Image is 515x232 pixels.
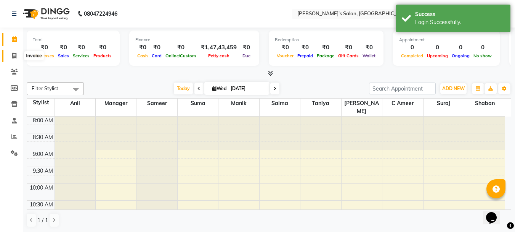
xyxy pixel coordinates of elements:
span: No show [472,53,494,58]
div: ₹0 [164,43,198,52]
input: 2025-09-03 [228,83,266,94]
div: 8:00 AM [31,117,55,125]
img: logo [19,3,72,24]
button: ADD NEW [440,83,467,94]
div: Finance [135,37,253,43]
span: Ongoing [450,53,472,58]
span: Prepaid [295,53,315,58]
div: Invoice [24,51,43,60]
div: ₹0 [135,43,150,52]
iframe: chat widget [483,201,507,224]
div: ₹0 [33,43,56,52]
div: ₹0 [240,43,253,52]
div: Appointment [399,37,494,43]
div: ₹0 [56,43,71,52]
span: Salma [260,99,300,108]
span: Suraj [424,99,464,108]
span: Voucher [275,53,295,58]
span: Services [71,53,91,58]
div: Stylist [27,99,55,107]
span: Wallet [361,53,377,58]
div: ₹0 [91,43,114,52]
span: manik [218,99,259,108]
span: Shaban [464,99,505,108]
div: ₹0 [315,43,336,52]
div: 8:30 AM [31,133,55,141]
span: Petty cash [206,53,231,58]
span: Upcoming [425,53,450,58]
div: 0 [472,43,494,52]
span: Anil [55,99,95,108]
span: Manager [96,99,136,108]
div: ₹0 [275,43,295,52]
span: Gift Cards [336,53,361,58]
div: 0 [450,43,472,52]
span: Filter Stylist [32,85,58,91]
div: ₹0 [361,43,377,52]
div: 9:00 AM [31,150,55,158]
div: Success [415,10,505,18]
div: ₹1,47,43,459 [198,43,240,52]
span: ADD NEW [442,86,465,91]
div: ₹0 [150,43,164,52]
div: 9:30 AM [31,167,55,175]
span: Wed [210,86,228,91]
div: 0 [425,43,450,52]
div: 0 [399,43,425,52]
div: ₹0 [295,43,315,52]
span: Taniya [300,99,341,108]
span: Package [315,53,336,58]
span: Today [174,83,193,94]
span: Sameer [136,99,177,108]
span: Completed [399,53,425,58]
input: Search Appointment [369,83,436,94]
span: C Ameer [382,99,423,108]
div: 10:30 AM [28,201,55,209]
span: Products [91,53,114,58]
b: 08047224946 [84,3,117,24]
div: Redemption [275,37,377,43]
span: Suma [178,99,218,108]
div: 10:00 AM [28,184,55,192]
span: Due [241,53,252,58]
div: ₹0 [71,43,91,52]
div: ₹0 [336,43,361,52]
span: Cash [135,53,150,58]
span: [PERSON_NAME] [342,99,382,116]
span: Card [150,53,164,58]
span: 1 / 1 [37,216,48,224]
span: Online/Custom [164,53,198,58]
div: Login Successfully. [415,18,505,26]
div: Total [33,37,114,43]
span: Sales [56,53,71,58]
